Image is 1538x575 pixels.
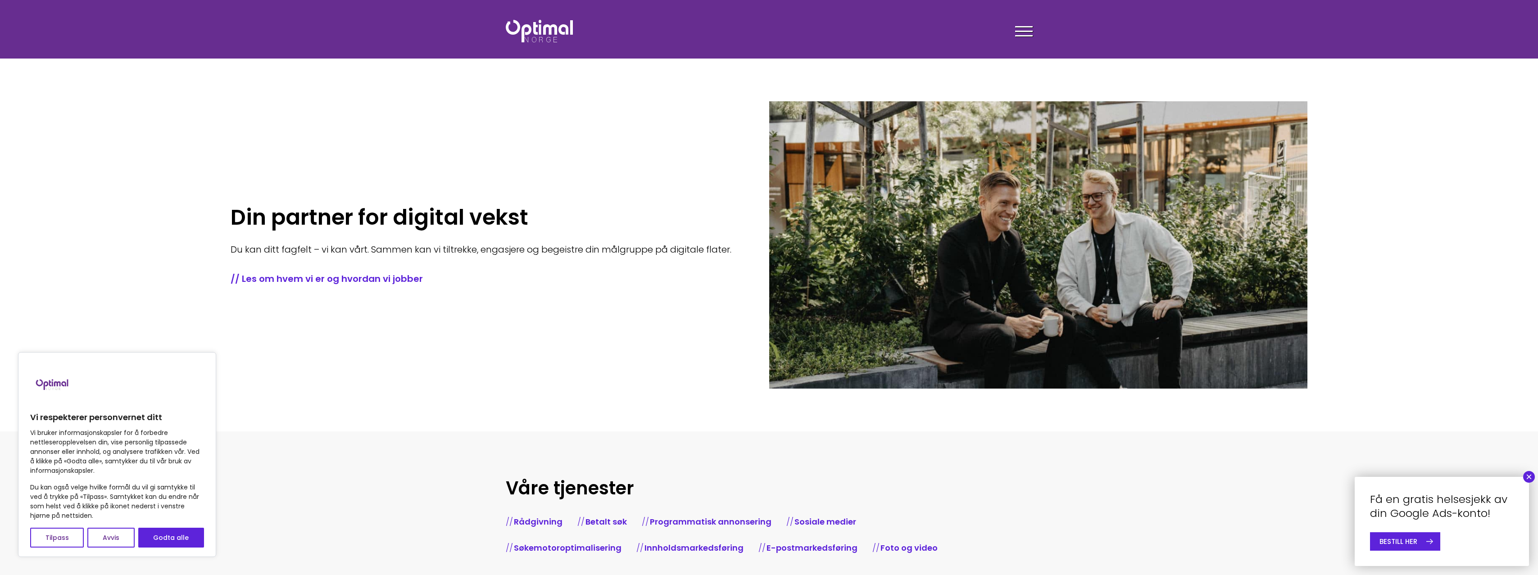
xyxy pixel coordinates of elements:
[231,243,731,256] p: Du kan ditt fagfelt – vi kan vårt. Sammen kan vi tiltrekke, engasjere og begeistre din målgruppe ...
[506,476,1033,500] h2: Våre tjenester
[1370,492,1514,520] h4: Få en gratis helsesjekk av din Google Ads-konto!
[231,272,731,285] a: // Les om hvem vi er og hvordan vi jobber
[231,205,731,230] h1: Din partner for digital vekst
[585,516,627,527] a: Betalt søk
[644,542,744,553] a: Innholdsmarkedsføring
[767,542,857,553] a: E-postmarkedsføring
[506,20,573,42] img: Optimal Norge
[30,412,204,423] p: Vi respekterer personvernet ditt
[87,528,134,548] button: Avvis
[138,528,204,548] button: Godta alle
[650,516,771,527] a: Programmatisk annonsering
[794,516,856,527] a: Sosiale medier
[18,352,216,557] div: Vi respekterer personvernet ditt
[514,542,622,553] a: Søkemotoroptimalisering
[30,528,84,548] button: Tilpass
[1370,532,1440,551] a: BESTILL HER
[30,428,204,475] p: Vi bruker informasjonskapsler for å forbedre nettleseropplevelsen din, vise personlig tilpassede ...
[514,516,563,527] a: Rådgivning
[1523,471,1535,483] button: Close
[880,542,938,553] a: Foto og video
[30,483,204,521] p: Du kan også velge hvilke formål du vil gi samtykke til ved å trykke på «Tilpass». Samtykket kan d...
[30,362,75,407] img: Brand logo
